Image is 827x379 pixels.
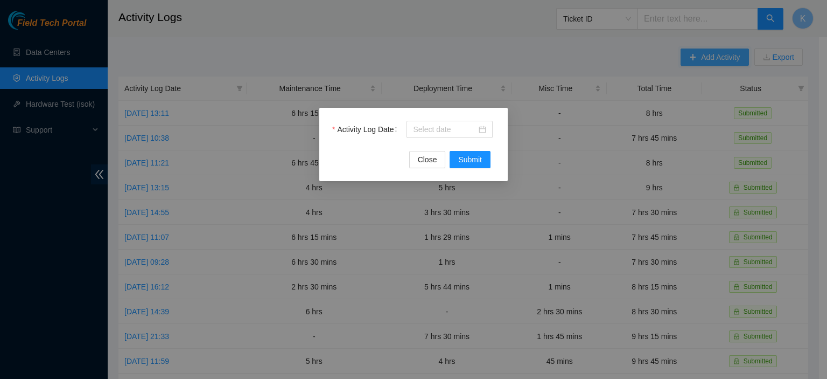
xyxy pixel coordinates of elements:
span: Submit [458,154,482,166]
span: Close [418,154,437,166]
button: Close [409,151,446,168]
input: Activity Log Date [413,123,476,135]
button: Submit [450,151,490,168]
label: Activity Log Date [332,121,401,138]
